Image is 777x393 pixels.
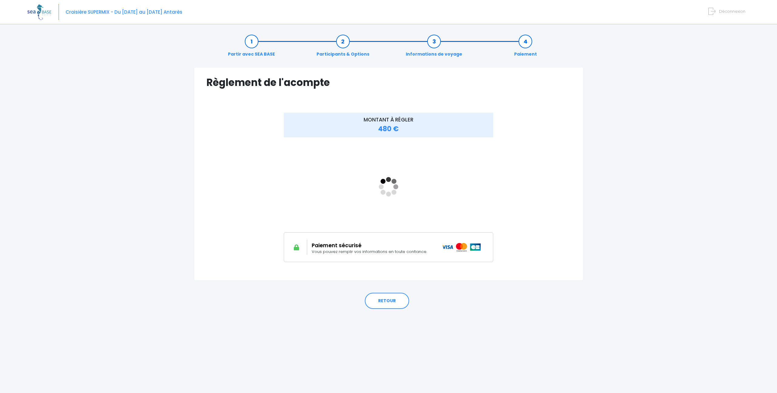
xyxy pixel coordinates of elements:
[364,116,413,123] span: MONTANT À RÉGLER
[365,293,409,309] a: RETOUR
[66,9,182,15] span: Croisière SUPERMIX - Du [DATE] au [DATE] Antarès
[511,38,540,57] a: Paiement
[284,141,494,232] iframe: <!-- //required -->
[312,249,427,255] span: Vous pouvez remplir vos informations en toute confiance.
[225,38,278,57] a: Partir avec SEA BASE
[442,243,482,251] img: icons_paiement_securise@2x.png
[206,77,571,88] h1: Règlement de l'acompte
[378,124,399,134] span: 480 €
[314,38,372,57] a: Participants & Options
[719,9,745,14] span: Déconnexion
[403,38,465,57] a: Informations de voyage
[312,242,433,248] h2: Paiement sécurisé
